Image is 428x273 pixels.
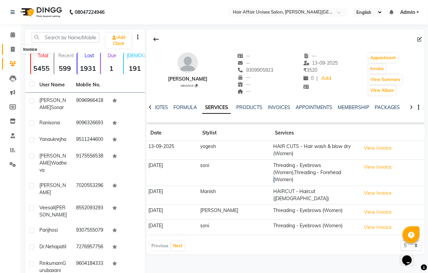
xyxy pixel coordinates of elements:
button: View Album [369,86,396,95]
a: PRODUCTS [236,104,262,110]
span: sonar [51,104,64,110]
strong: 1931 [77,64,99,72]
p: Due [102,52,122,59]
span: 13-09-2025 [303,60,338,66]
input: Search by Name/Mobile/Email/Code [32,32,99,43]
span: [PERSON_NAME] [39,182,66,195]
div: Invoice [21,45,39,54]
p: [DEMOGRAPHIC_DATA] [127,52,145,59]
td: 7020553296 [72,178,109,200]
button: Appointment [369,53,397,63]
th: User Name [35,77,72,93]
span: [PERSON_NAME] [39,97,66,110]
th: Date [146,125,198,141]
td: Manish [198,186,271,205]
td: Threading - Eyebrows (Women) [271,220,359,235]
th: Services [271,125,359,141]
div: Back to Client [149,33,163,46]
a: MEMBERSHIP [338,104,369,110]
span: Rani [39,120,49,126]
span: 3520 [303,67,317,73]
span: -- [238,53,250,59]
iframe: chat widget [399,246,421,266]
span: ukrejha [50,136,66,142]
td: 9175556538 [72,148,109,178]
span: | [316,75,318,82]
span: Dr.Neha [39,244,57,250]
button: View Summary [369,75,402,84]
td: 9511244600 [72,132,109,148]
span: wadheva [39,160,67,173]
button: View Invoice [361,207,395,217]
span: patil [57,244,66,250]
span: pari [39,227,48,233]
span: 9309905923 [238,67,274,73]
td: HAIR CUTS - Hair wash & blow dry (Women) [271,141,359,160]
span: Admin [400,9,415,16]
b: 08047224946 [75,3,105,22]
td: soni [198,220,271,235]
td: 8552093293 [72,200,109,223]
td: Threading - Eyebrows (Women),Threading - Forehead (Women) [271,160,359,186]
p: Total [34,52,52,59]
td: 13-09-2025 [146,141,198,160]
td: [DATE] [146,160,198,186]
button: View Invoice [361,222,395,233]
td: soni [198,160,271,186]
strong: 191 [124,64,145,72]
span: veesali [39,205,55,211]
span: -- [238,81,250,87]
span: Rinkumam [39,260,62,266]
strong: 599 [54,64,76,72]
a: INVOICES [268,104,290,110]
span: yana [39,136,50,142]
a: PACKAGES [375,104,400,110]
span: ₹ [303,67,306,73]
strong: 5455 [31,64,52,72]
button: Invoice [369,64,386,73]
button: Next [171,241,184,251]
td: [DATE] [146,220,198,235]
span: sona [49,120,60,126]
img: logo [17,3,64,22]
td: [DATE] [146,205,198,220]
td: 9096326693 [72,115,109,132]
a: Add Client [106,33,131,48]
p: Lost [80,52,99,59]
button: View Invoice [361,143,395,153]
a: NOTES [153,104,168,110]
a: APPOINTMENTS [296,104,332,110]
span: [PERSON_NAME] [39,153,66,166]
span: 0 [303,75,314,81]
div: HBH2618 [171,83,207,88]
td: 9096966418 [72,93,109,115]
span: -- [303,53,316,59]
p: Recent [57,52,76,59]
span: -- [238,60,250,66]
td: HAIRCUT - Haircut ([DEMOGRAPHIC_DATA]) [271,186,359,205]
a: SERVICES [202,102,231,114]
span: -- [238,74,250,80]
td: 9307555079 [72,223,109,239]
td: [DATE] [146,186,198,205]
span: -- [238,88,250,94]
button: View Invoice [361,188,395,198]
th: Mobile No. [72,77,109,93]
td: [PERSON_NAME] [198,205,271,220]
button: View Invoice [361,162,395,172]
td: Threading - Eyebrows (Women) [271,205,359,220]
img: avatar [178,52,198,73]
td: yogesh [198,141,271,160]
td: 7276957756 [72,239,109,256]
div: [PERSON_NAME] [168,76,207,83]
th: Stylist [198,125,271,141]
span: jhosi [48,227,58,233]
a: FORMULA [173,104,197,110]
a: Add [320,74,332,83]
strong: 1 [101,64,122,72]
